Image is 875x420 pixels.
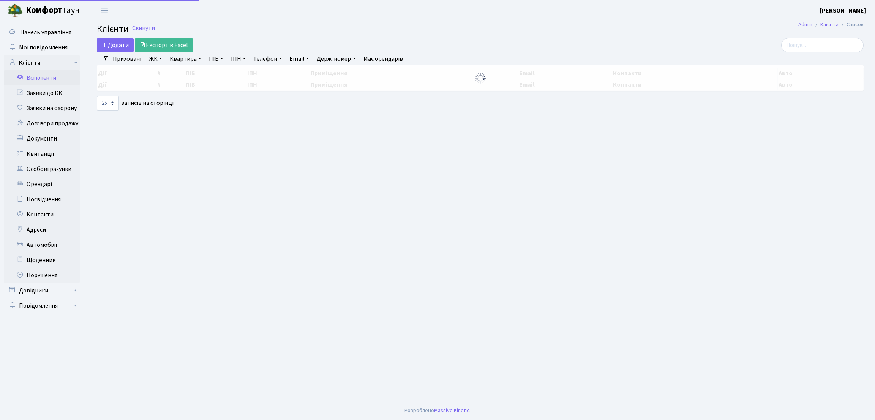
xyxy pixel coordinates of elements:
[97,38,134,52] a: Додати
[110,52,144,65] a: Приховані
[314,52,359,65] a: Держ. номер
[8,3,23,18] img: logo.png
[4,55,80,70] a: Клієнти
[820,21,839,28] a: Клієнти
[4,40,80,55] a: Мої повідомлення
[4,253,80,268] a: Щоденник
[4,283,80,298] a: Довідники
[4,101,80,116] a: Заявки на охорону
[146,52,165,65] a: ЖК
[132,25,155,32] a: Скинути
[4,192,80,207] a: Посвідчення
[4,146,80,161] a: Квитанції
[839,21,864,29] li: Список
[135,38,193,52] a: Експорт в Excel
[820,6,866,15] a: [PERSON_NAME]
[474,72,486,84] img: Обробка...
[97,22,129,36] span: Клієнти
[4,222,80,237] a: Адреси
[102,41,129,49] span: Додати
[4,85,80,101] a: Заявки до КК
[787,17,875,33] nav: breadcrumb
[798,21,812,28] a: Admin
[26,4,80,17] span: Таун
[228,52,249,65] a: ІПН
[4,25,80,40] a: Панель управління
[97,96,174,111] label: записів на сторінці
[781,38,864,52] input: Пошук...
[19,43,68,52] span: Мої повідомлення
[20,28,71,36] span: Панель управління
[286,52,312,65] a: Email
[206,52,226,65] a: ПІБ
[4,207,80,222] a: Контакти
[95,4,114,17] button: Переключити навігацію
[4,131,80,146] a: Документи
[167,52,204,65] a: Квартира
[26,4,62,16] b: Комфорт
[4,237,80,253] a: Автомобілі
[4,268,80,283] a: Порушення
[4,298,80,313] a: Повідомлення
[404,406,471,415] div: Розроблено .
[4,70,80,85] a: Всі клієнти
[4,116,80,131] a: Договори продажу
[250,52,285,65] a: Телефон
[360,52,406,65] a: Має орендарів
[4,177,80,192] a: Орендарі
[4,161,80,177] a: Особові рахунки
[434,406,469,414] a: Massive Kinetic
[97,96,119,111] select: записів на сторінці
